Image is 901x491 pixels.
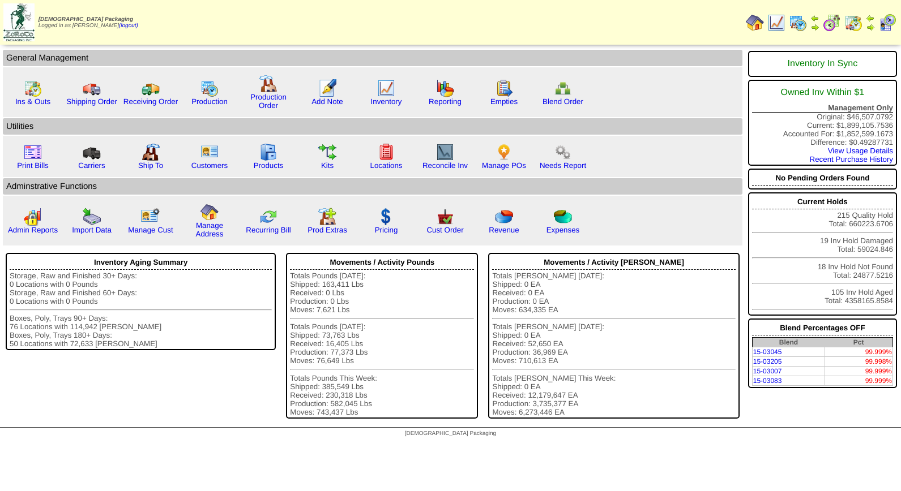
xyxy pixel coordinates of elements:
div: Original: $46,507.0792 Current: $1,899,105.7536 Accounted For: $1,852,599.1673 Difference: $0.492... [748,80,897,166]
a: Inventory [371,97,402,106]
a: Receiving Order [123,97,178,106]
a: Carriers [78,161,105,170]
img: arrowright.gif [810,23,819,32]
img: import.gif [83,208,101,226]
td: Adminstrative Functions [3,178,742,195]
span: Logged in as [PERSON_NAME] [39,16,138,29]
img: invoice2.gif [24,143,42,161]
a: View Usage Details [828,147,893,155]
a: Production Order [250,93,287,110]
div: Inventory Aging Summary [10,255,272,270]
img: line_graph.gif [377,79,395,97]
img: arrowleft.gif [866,14,875,23]
a: 15-03083 [753,377,782,385]
span: [DEMOGRAPHIC_DATA] Packaging [39,16,133,23]
img: po.png [495,143,513,161]
div: Owned Inv Within $1 [752,82,893,104]
a: Pricing [375,226,398,234]
a: Recurring Bill [246,226,291,234]
a: Manage Address [196,221,224,238]
a: 15-03205 [753,358,782,365]
td: 99.999% [825,367,893,376]
a: Admin Reports [8,226,58,234]
span: [DEMOGRAPHIC_DATA] Packaging [405,430,496,437]
img: locations.gif [377,143,395,161]
div: Blend Percentages OFF [752,321,893,335]
a: Reporting [429,97,462,106]
img: arrowleft.gif [810,14,819,23]
td: 99.999% [825,376,893,386]
img: orders.gif [318,79,336,97]
img: calendarprod.gif [200,79,219,97]
div: Current Holds [752,195,893,209]
img: truck3.gif [83,143,101,161]
img: reconcile.gif [259,208,277,226]
img: factory2.gif [142,143,160,161]
th: Pct [825,338,893,347]
a: Add Note [311,97,343,106]
a: Kits [321,161,334,170]
img: prodextras.gif [318,208,336,226]
td: General Management [3,50,742,66]
a: Print Bills [17,161,49,170]
a: Blend Order [543,97,583,106]
img: factory.gif [259,75,277,93]
img: graph2.png [24,208,42,226]
div: Inventory In Sync [752,53,893,75]
img: calendarinout.gif [844,14,862,32]
img: line_graph2.gif [436,143,454,161]
img: cust_order.png [436,208,454,226]
a: Reconcile Inv [422,161,468,170]
img: network.png [554,79,572,97]
img: arrowright.gif [866,23,875,32]
img: zoroco-logo-small.webp [3,3,35,41]
a: Empties [490,97,518,106]
img: dollar.gif [377,208,395,226]
a: Ship To [138,161,163,170]
a: Needs Report [540,161,586,170]
th: Blend [752,338,825,347]
a: Shipping Order [66,97,117,106]
a: Customers [191,161,228,170]
img: workflow.png [554,143,572,161]
a: Ins & Outs [15,97,50,106]
img: cabinet.gif [259,143,277,161]
div: Management Only [752,104,893,113]
a: Manage Cust [128,226,173,234]
img: pie_chart2.png [554,208,572,226]
div: No Pending Orders Found [752,171,893,186]
a: Revenue [489,226,519,234]
img: truck2.gif [142,79,160,97]
a: (logout) [119,23,138,29]
img: calendarblend.gif [823,14,841,32]
a: Production [191,97,228,106]
a: Import Data [72,226,112,234]
a: Cust Order [426,226,463,234]
a: 15-03045 [753,348,782,356]
img: calendarprod.gif [789,14,807,32]
img: truck.gif [83,79,101,97]
img: graph.gif [436,79,454,97]
div: Totals Pounds [DATE]: Shipped: 163,411 Lbs Received: 0 Lbs Production: 0 Lbs Moves: 7,621 Lbs Tot... [290,272,474,416]
a: Locations [370,161,402,170]
img: calendarinout.gif [24,79,42,97]
td: 99.998% [825,357,893,367]
img: managecust.png [140,208,161,226]
img: home.gif [200,203,219,221]
div: Movements / Activity Pounds [290,255,474,270]
div: Storage, Raw and Finished 30+ Days: 0 Locations with 0 Pounds Storage, Raw and Finished 60+ Days:... [10,272,272,348]
a: Recent Purchase History [810,155,893,163]
td: Utilities [3,118,742,135]
img: pie_chart.png [495,208,513,226]
a: Expenses [546,226,580,234]
div: Totals [PERSON_NAME] [DATE]: Shipped: 0 EA Received: 0 EA Production: 0 EA Moves: 634,335 EA Tota... [492,272,735,416]
img: line_graph.gif [767,14,785,32]
img: calendarcustomer.gif [878,14,896,32]
img: workflow.gif [318,143,336,161]
img: customers.gif [200,143,219,161]
div: 215 Quality Hold Total: 660223.6706 19 Inv Hold Damaged Total: 59024.846 18 Inv Hold Not Found To... [748,192,897,316]
a: 15-03007 [753,367,782,375]
img: home.gif [746,14,764,32]
a: Manage POs [482,161,526,170]
td: 99.999% [825,347,893,357]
